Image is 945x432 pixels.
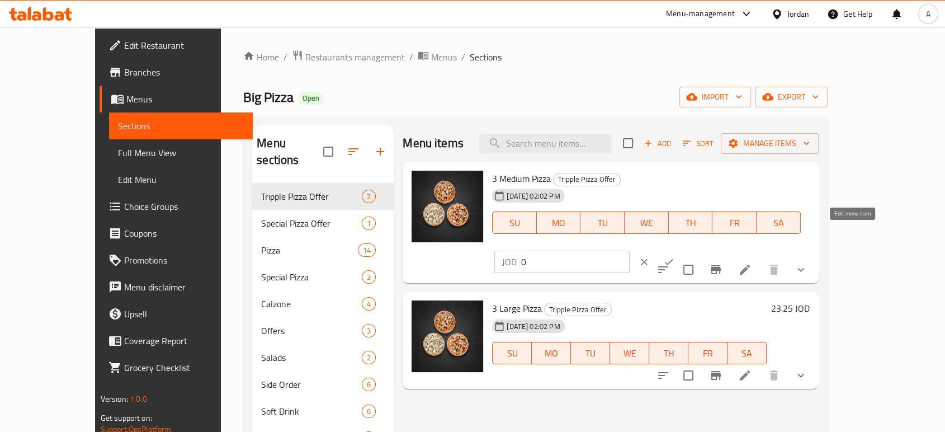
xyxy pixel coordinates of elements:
h2: Menu sections [257,135,323,168]
span: Pizza [261,243,358,257]
button: Add [640,135,675,152]
button: SA [757,212,801,234]
button: MO [537,212,581,234]
div: items [362,324,376,337]
a: Upsell [100,300,253,327]
span: Sort [683,137,714,150]
span: WE [629,215,664,231]
a: Sections [109,112,253,139]
span: 2 [362,191,375,202]
span: Add [642,137,673,150]
span: Tripple Pizza Offer [545,303,611,316]
h2: Menu items [403,135,464,152]
a: Grocery Checklist [100,354,253,381]
button: FR [712,212,757,234]
button: Branch-specific-item [702,256,729,283]
div: Open [298,92,324,105]
span: FR [717,215,752,231]
div: items [362,190,376,203]
div: items [362,217,376,230]
button: WE [610,342,649,364]
span: Select section [616,132,640,155]
span: WE [615,345,645,361]
span: 4 [362,299,375,309]
span: TU [585,215,620,231]
button: sort-choices [650,362,677,389]
div: Side Order [261,378,362,391]
button: SU [492,212,537,234]
span: SA [761,215,796,231]
button: SA [727,342,767,364]
span: 6 [362,406,375,417]
button: Manage items [721,133,819,154]
span: Salads [261,351,362,364]
nav: breadcrumb [243,50,828,64]
div: Offers3 [252,317,394,344]
button: TH [649,342,688,364]
span: 3 Medium Pizza [492,170,551,187]
div: Side Order6 [252,371,394,398]
a: Edit Menu [109,166,253,193]
button: Branch-specific-item [702,362,729,389]
div: Tripple Pizza Offer [553,173,621,186]
div: Calzone4 [252,290,394,317]
img: 3 Large Pizza [412,300,483,372]
li: / [283,50,287,64]
a: Home [243,50,279,64]
span: Soft Drink [261,405,362,418]
button: clear [632,250,656,274]
span: TH [654,345,684,361]
span: FR [693,345,723,361]
input: search [479,134,611,153]
div: Salads2 [252,344,394,371]
span: Special Pizza Offer [261,217,362,230]
button: WE [625,212,669,234]
button: MO [532,342,571,364]
div: Jordan [787,8,809,20]
button: show more [787,256,814,283]
span: 14 [358,245,375,256]
a: Menus [100,86,253,112]
a: Restaurants management [292,50,405,64]
span: A [926,8,930,20]
li: / [461,50,465,64]
span: Open [298,93,324,103]
a: Edit menu item [738,369,752,382]
span: Branches [124,65,244,79]
span: Menu disclaimer [124,280,244,294]
button: delete [760,362,787,389]
span: SU [497,215,532,231]
span: 3 Large Pizza [492,300,542,317]
button: show more [787,362,814,389]
span: Big Pizza [243,84,294,110]
span: Calzone [261,297,362,311]
span: Menus [431,50,457,64]
p: JOD [502,255,517,269]
div: Menu-management [666,7,735,21]
span: TU [575,345,606,361]
a: Coupons [100,220,253,247]
button: import [679,87,751,107]
div: items [358,243,376,257]
span: Tripple Pizza Offer [261,190,362,203]
span: Choice Groups [124,200,244,213]
div: Special Pizza3 [252,264,394,290]
div: Offers [261,324,362,337]
span: MO [536,345,566,361]
a: Branches [100,59,253,86]
span: Edit Menu [118,173,244,186]
div: Special Pizza [261,270,362,284]
button: TU [580,212,625,234]
button: ok [656,250,681,274]
span: Select to update [677,258,700,281]
div: Soft Drink6 [252,398,394,425]
span: Sections [118,119,244,133]
span: Coupons [124,227,244,240]
span: SU [497,345,527,361]
span: export [764,90,819,104]
span: Restaurants management [305,50,405,64]
span: 2 [362,353,375,363]
svg: Show Choices [794,369,807,382]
